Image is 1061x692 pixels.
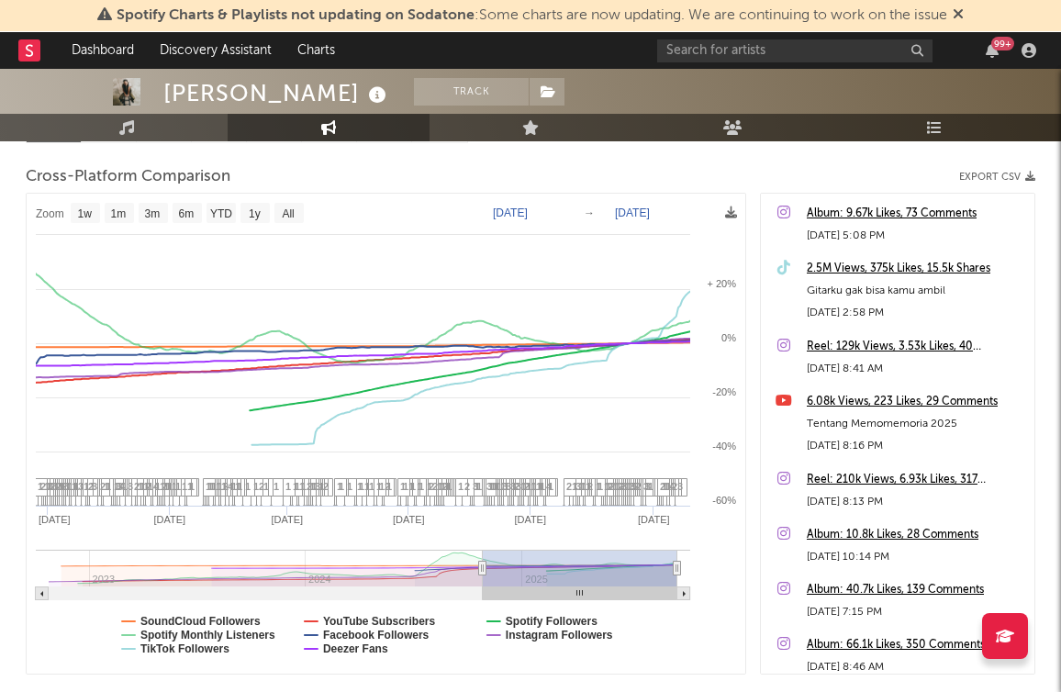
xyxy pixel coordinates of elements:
span: 3 [575,481,581,492]
div: Gitarku gak bisa kamu ambil [807,280,1025,302]
text: + 20% [708,278,737,289]
span: 1 [347,481,352,492]
span: 1 [187,481,193,492]
span: 1 [299,481,305,492]
span: 1 [175,481,181,492]
span: 1 [104,481,109,492]
a: Discovery Assistant [147,32,285,69]
text: Zoom [36,207,64,220]
text: → [584,206,595,219]
span: 1 [160,481,165,492]
span: 1 [182,481,187,492]
div: [DATE] 2:58 PM [807,302,1025,324]
a: 6.08k Views, 223 Likes, 29 Comments [807,391,1025,413]
text: 3m [145,207,161,220]
span: Spotify Charts & Playlists not updating on Sodatone [117,8,475,23]
span: 4 [546,481,552,492]
span: 2 [259,481,264,492]
span: 1 [274,481,279,492]
span: 1 [253,481,259,492]
text: [DATE] [272,514,304,525]
span: 1 [245,481,251,492]
span: 1 [408,481,414,492]
span: 1 [427,481,432,492]
span: 2 [660,481,665,492]
span: 1 [530,481,536,492]
text: Facebook Followers [323,629,430,642]
text: Deezer Fans [323,642,388,655]
a: Reel: 210k Views, 6.93k Likes, 317 Comments [807,469,1025,491]
span: 2 [464,481,470,492]
span: 1 [417,481,422,492]
text: SoundCloud Followers [140,615,261,628]
div: 99 + [991,37,1014,50]
a: Album: 66.1k Likes, 350 Comments [807,634,1025,656]
button: Export CSV [959,172,1035,183]
text: [DATE] [514,514,546,525]
span: 1 [337,481,342,492]
div: Tentang Memomemoria 2025 [807,413,1025,435]
span: 1 [285,481,291,492]
div: [DATE] 7:15 PM [807,601,1025,623]
span: Dismiss [953,8,964,23]
span: 1 [357,481,363,492]
span: Cross-Platform Comparison [26,166,230,188]
div: [PERSON_NAME] [163,78,391,108]
span: 1 [572,481,577,492]
text: [DATE] [39,514,71,525]
a: Album: 9.67k Likes, 73 Comments [807,203,1025,225]
span: 2 [100,481,106,492]
text: -20% [712,386,736,397]
span: 1 [263,481,269,492]
span: 1 [458,481,463,492]
button: Track [414,78,529,106]
span: 2 [385,481,390,492]
div: [DATE] 8:16 PM [807,435,1025,457]
span: 1 [143,481,149,492]
span: 4 [228,481,233,492]
text: [DATE] [393,514,425,525]
span: 3 [643,481,649,492]
text: TikTok Followers [140,642,229,655]
text: YouTube Subscribers [323,615,436,628]
span: 1 [72,481,77,492]
text: Spotify Followers [506,615,598,628]
span: 2 [307,481,312,492]
a: 2.5M Views, 375k Likes, 15.5k Shares [807,258,1025,280]
span: 1 [235,481,240,492]
a: Album: 40.7k Likes, 139 Comments [807,579,1025,601]
span: 1 [84,481,89,492]
div: Reel: 129k Views, 3.53k Likes, 40 Comments [807,336,1025,358]
span: 1 [44,481,50,492]
span: 1 [400,481,406,492]
a: Dashboard [59,32,147,69]
text: [DATE] [615,206,650,219]
text: -60% [712,495,736,506]
div: [DATE] 10:14 PM [807,546,1025,568]
span: 1 [231,481,237,492]
text: 1w [78,207,93,220]
span: 3 [473,481,478,492]
span: 1 [520,481,526,492]
span: 1 [586,481,591,492]
text: [DATE] [153,514,185,525]
text: Instagram Followers [506,629,613,642]
span: 2 [432,481,438,492]
span: 1 [138,481,143,492]
span: 1 [376,481,382,492]
input: Search for artists [657,39,933,62]
div: [DATE] 5:08 PM [807,225,1025,247]
span: 1 [437,481,442,492]
span: 4 [153,481,159,492]
a: Album: 10.8k Likes, 28 Comments [807,524,1025,546]
span: 4 [669,481,675,492]
a: Charts [285,32,348,69]
div: [DATE] 8:13 PM [807,491,1025,513]
span: 1 [536,481,542,492]
span: 1 [369,481,374,492]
